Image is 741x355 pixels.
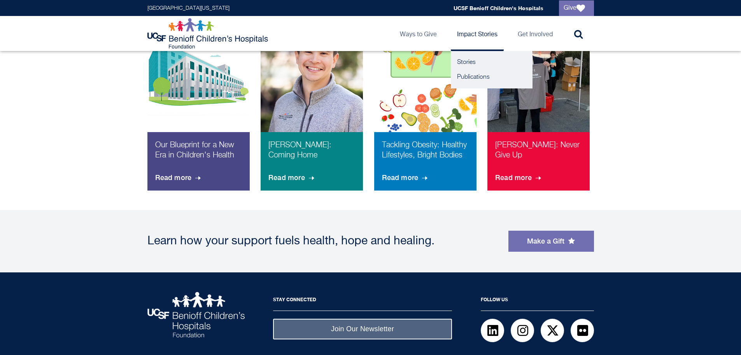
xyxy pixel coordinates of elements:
a: Chris after his 5k [PERSON_NAME]: Never Give Up Read more [487,11,590,191]
a: Anthony Ong [PERSON_NAME]: Coming Home Read more [261,11,363,191]
div: Learn how your support fuels health, hope and healing. [147,235,501,247]
a: Make a Gift [508,231,594,252]
span: Read more [382,167,429,188]
a: UCSF Benioff Children's Hospitals [454,5,543,11]
span: Read more [268,167,316,188]
p: [PERSON_NAME]: Never Give Up [495,140,582,167]
a: healthy bodies graphic Tackling Obesity: Healthy Lifestyles, Bright Bodies Read more [374,11,476,191]
a: Join Our Newsletter [273,319,452,339]
a: Impact Stories [451,16,504,51]
h2: Stay Connected [273,292,452,311]
img: healthy bodies graphic [374,11,476,164]
img: Logo for UCSF Benioff Children's Hospitals Foundation [147,18,270,49]
img: Chris after his 5k [487,11,590,164]
a: Give [559,0,594,16]
p: Tackling Obesity: Healthy Lifestyles, Bright Bodies [382,140,469,167]
a: Stories [451,55,533,70]
span: Read more [495,167,543,188]
a: Publications [451,70,533,85]
span: Read more [155,167,203,188]
a: new hospital building graphic Our Blueprint for a New Era in Children's Health Read more [147,11,250,191]
h2: Follow Us [481,292,594,311]
a: Get Involved [512,16,559,51]
img: Anthony Ong [261,11,363,164]
p: Our Blueprint for a New Era in Children's Health [155,140,242,167]
a: Ways to Give [394,16,443,51]
p: [PERSON_NAME]: Coming Home [268,140,355,167]
img: new hospital building graphic [147,11,250,164]
img: UCSF Benioff Children's Hospitals [147,292,245,337]
a: [GEOGRAPHIC_DATA][US_STATE] [147,5,229,11]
